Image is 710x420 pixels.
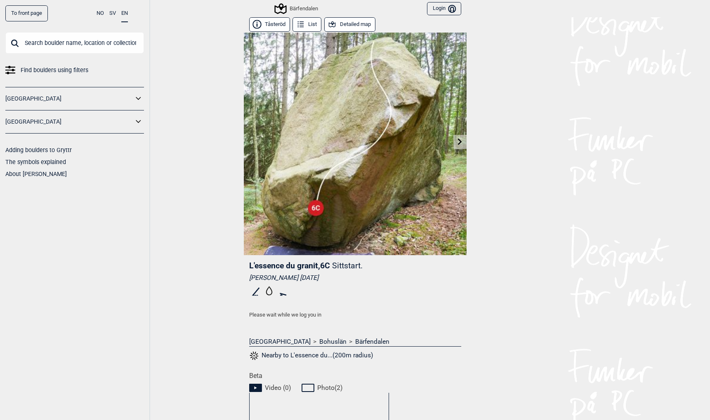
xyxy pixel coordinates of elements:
a: Adding boulders to Gryttr [5,147,72,153]
button: SV [109,5,116,21]
a: Find boulders using filters [5,64,144,76]
p: Sittstart. [332,261,363,270]
a: About [PERSON_NAME] [5,171,67,177]
button: EN [121,5,128,22]
a: [GEOGRAPHIC_DATA] [5,116,133,128]
div: [PERSON_NAME] [DATE] [249,274,461,282]
button: NO [97,5,104,21]
a: [GEOGRAPHIC_DATA] [249,338,311,346]
a: [GEOGRAPHIC_DATA] [5,93,133,105]
span: Find boulders using filters [21,64,88,76]
button: List [292,17,321,32]
span: Video ( 0 ) [265,384,291,392]
div: Bärfendalen [276,4,318,14]
a: To front page [5,5,48,21]
button: Nearby to L'essence du...(200m radius) [249,350,373,361]
button: Login [427,2,461,16]
a: The symbols explained [5,159,66,165]
span: L'essence du granit , 6C [249,261,330,270]
img: Lessence du granit 190805 [244,33,467,255]
a: Bohuslän [319,338,347,346]
button: Tåsteröd [249,17,290,32]
button: Detailed map [324,17,375,32]
p: Please wait while we log you in [249,311,461,319]
nav: > > [249,338,461,346]
input: Search boulder name, location or collection [5,32,144,54]
a: Bärfendalen [355,338,389,346]
span: Photo ( 2 ) [317,384,342,392]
